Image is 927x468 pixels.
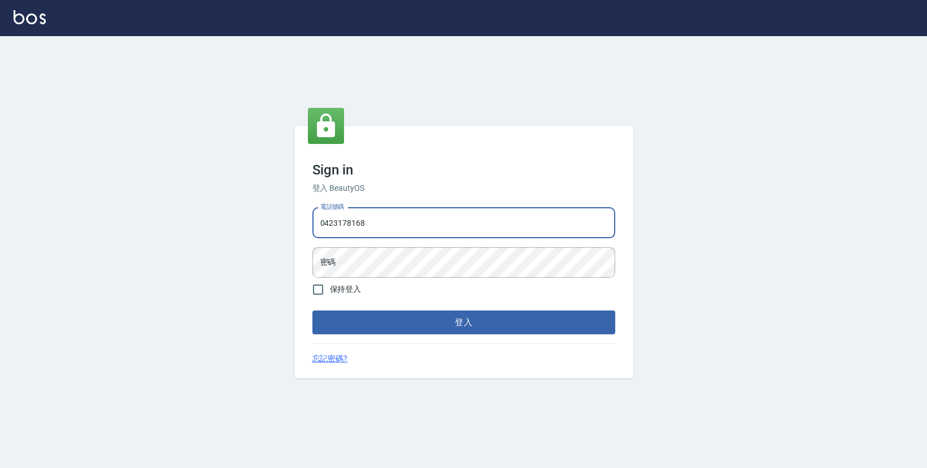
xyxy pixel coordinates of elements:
[312,182,615,194] h6: 登入 BeautyOS
[312,310,615,334] button: 登入
[312,162,615,178] h3: Sign in
[330,283,362,295] span: 保持登入
[14,10,46,24] img: Logo
[320,203,344,211] label: 電話號碼
[312,353,348,365] a: 忘記密碼?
